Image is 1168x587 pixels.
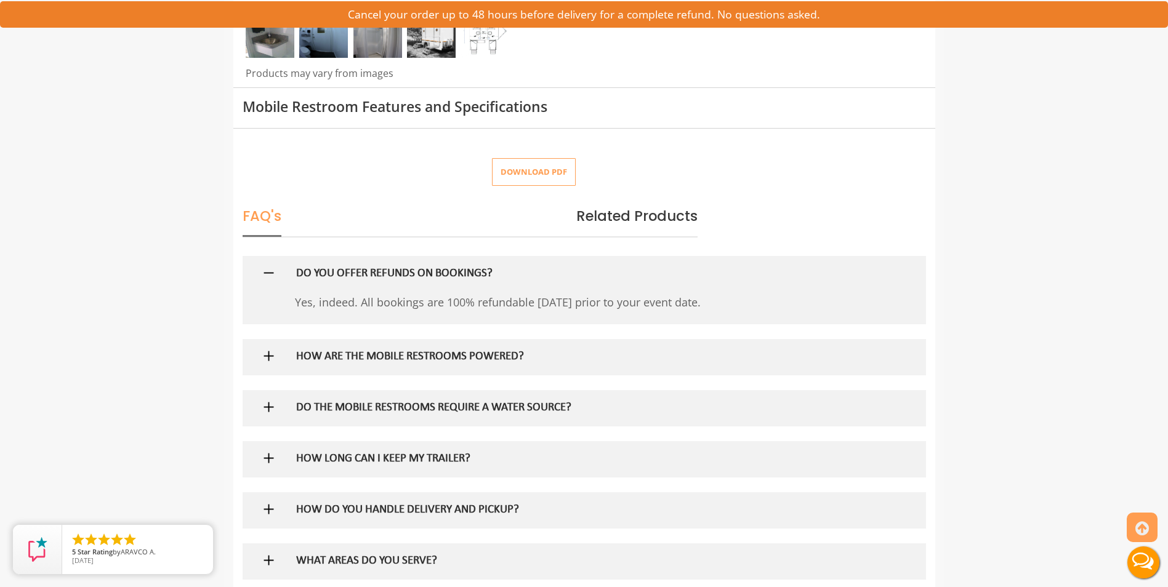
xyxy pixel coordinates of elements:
[296,453,832,466] h5: HOW LONG CAN I KEEP MY TRAILER?
[296,351,832,364] h5: HOW ARE THE MOBILE RESTROOMS POWERED?
[261,399,276,415] img: plus icon sign
[72,548,203,557] span: by
[492,158,576,186] button: Download pdf
[84,532,99,547] li: 
[72,547,76,556] span: 5
[261,450,276,466] img: plus icon sign
[246,15,294,58] img: private sink
[461,15,509,58] img: 2 unit shower/restroom combo
[299,15,348,58] img: private toilet area with flushing toilet and sanitized sink.
[110,532,124,547] li: 
[296,268,832,281] h5: DO YOU OFFER REFUNDS ON BOOKINGS?
[97,532,111,547] li: 
[296,402,832,415] h5: DO THE MOBILE RESTROOMS REQUIRE A WATER SOURCE?
[72,556,94,565] span: [DATE]
[25,537,50,562] img: Review Rating
[296,504,832,517] h5: HOW DO YOU HANDLE DELIVERY AND PICKUP?
[295,291,852,313] p: Yes, indeed. All bookings are 100% refundable [DATE] prior to your event date.
[261,553,276,568] img: plus icon sign
[353,15,402,58] img: Private shower area is sparkling clean, private and comfortable
[407,15,456,58] img: outside photo of 2 stations shower combo trailer
[261,501,276,517] img: plus icon sign
[243,206,281,237] span: FAQ's
[78,547,113,556] span: Star Rating
[71,532,86,547] li: 
[576,206,698,226] span: Related Products
[243,99,926,114] h3: Mobile Restroom Features and Specifications
[1119,538,1168,587] button: Live Chat
[123,532,137,547] li: 
[243,66,575,87] div: Products may vary from images
[261,348,276,364] img: plus icon sign
[482,166,576,177] a: Download pdf
[261,265,276,281] img: minus icon sign
[296,555,832,568] h5: WHAT AREAS DO YOU SERVE?
[121,547,156,556] span: ARAVCO A.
